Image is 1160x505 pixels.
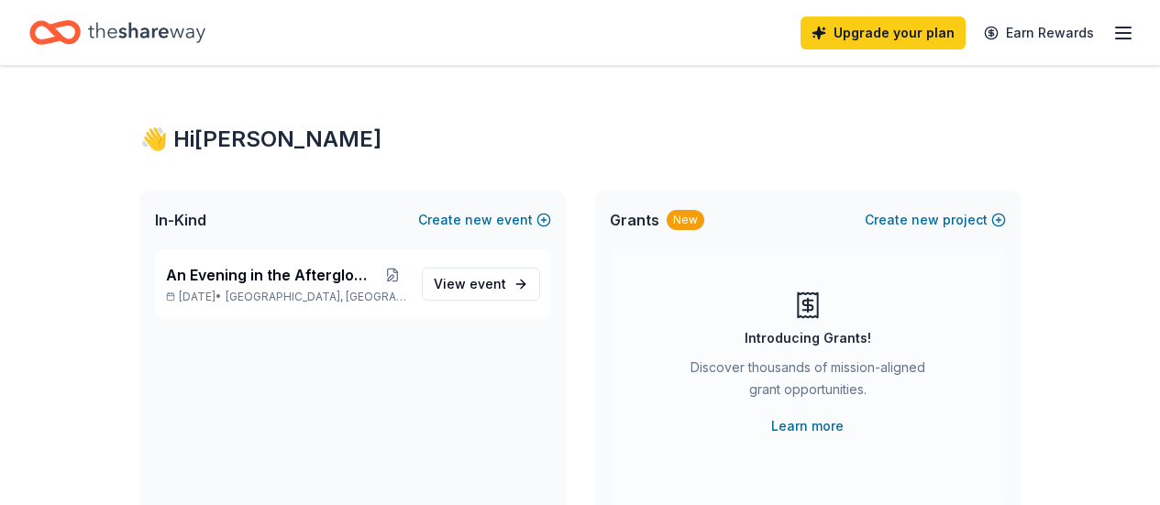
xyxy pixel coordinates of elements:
a: Upgrade your plan [801,16,966,49]
div: New [667,210,704,230]
span: new [465,209,492,231]
span: Grants [610,209,659,231]
button: Createnewproject [865,209,1006,231]
div: Introducing Grants! [745,327,871,349]
a: Earn Rewards [973,16,1105,49]
div: Discover thousands of mission-aligned grant opportunities. [683,357,933,408]
span: [GEOGRAPHIC_DATA], [GEOGRAPHIC_DATA] [226,290,406,304]
span: An Evening in the Afterglow-Fall Gala [166,264,378,286]
button: Createnewevent [418,209,551,231]
a: View event [422,268,540,301]
span: event [470,276,506,291]
span: View [434,273,506,295]
p: [DATE] • [166,290,407,304]
div: 👋 Hi [PERSON_NAME] [140,125,1021,154]
a: Learn more [771,415,844,437]
span: In-Kind [155,209,206,231]
a: Home [29,11,205,54]
span: new [911,209,939,231]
